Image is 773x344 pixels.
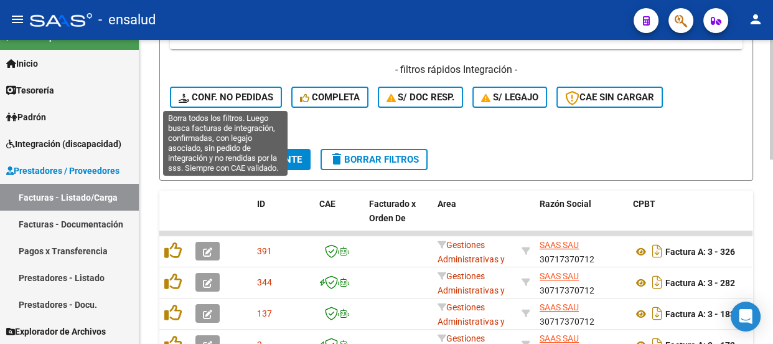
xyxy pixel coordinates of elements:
i: Descargar documento [649,303,665,323]
datatable-header-cell: ID [252,191,314,246]
span: CAE [319,199,335,209]
span: Area [438,199,456,209]
span: Padrón [6,110,46,124]
button: Borrar Filtros [321,149,428,170]
datatable-header-cell: CPBT [628,191,759,246]
span: 391 [257,246,272,256]
span: Tesorería [6,84,54,97]
div: 30717370712 [540,269,623,295]
span: Buscar Comprobante [179,154,302,165]
mat-icon: person [748,12,763,27]
mat-icon: menu [10,12,25,27]
span: Integración (discapacidad) [6,137,121,151]
span: S/ legajo [481,92,538,103]
span: Prestadores / Proveedores [6,164,119,178]
span: Gestiones Administrativas y Otros [438,271,505,310]
span: - ensalud [98,6,156,34]
button: FC Inválida [170,118,256,139]
span: Explorador de Archivos [6,325,106,338]
span: SAAS SAU [540,240,579,250]
span: Facturado x Orden De [369,199,416,223]
span: FC Inválida [179,123,248,134]
span: Inicio [6,57,38,70]
div: Open Intercom Messenger [731,302,761,332]
button: CAE SIN CARGAR [556,87,663,108]
div: 30717370712 [540,238,623,264]
button: Buscar Comprobante [170,149,311,170]
span: Completa [300,92,360,103]
strong: Factura A: 3 - 326 [665,247,735,257]
span: CPBT [633,199,655,209]
span: 344 [257,277,272,287]
span: Gestiones Administrativas y Otros [438,302,505,341]
span: S/ Doc Resp. [386,92,455,103]
span: Conf. no pedidas [179,92,273,103]
span: Borrar Filtros [329,154,419,165]
i: Descargar documento [649,272,665,292]
datatable-header-cell: Area [433,191,517,246]
strong: Factura A: 3 - 282 [665,278,735,288]
datatable-header-cell: Facturado x Orden De [364,191,433,246]
datatable-header-cell: Razón Social [535,191,628,246]
span: SAAS SAU [540,302,579,312]
datatable-header-cell: CAE [314,191,364,246]
span: Gestiones Administrativas y Otros [438,240,505,279]
strong: Factura A: 3 - 183 [665,309,735,319]
mat-icon: search [179,151,194,166]
span: CAE SIN CARGAR [565,92,654,103]
button: Conf. no pedidas [170,87,282,108]
h4: - filtros rápidos Integración - [170,63,743,77]
span: SAAS SAU [540,271,579,281]
i: Descargar documento [649,241,665,261]
span: 137 [257,308,272,318]
button: S/ Doc Resp. [378,87,464,108]
div: 30717370712 [540,300,623,327]
button: Completa [291,87,368,108]
span: SAAS SAU [540,333,579,343]
span: Razón Social [540,199,591,209]
span: ID [257,199,265,209]
mat-icon: delete [329,151,344,166]
button: S/ legajo [472,87,547,108]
